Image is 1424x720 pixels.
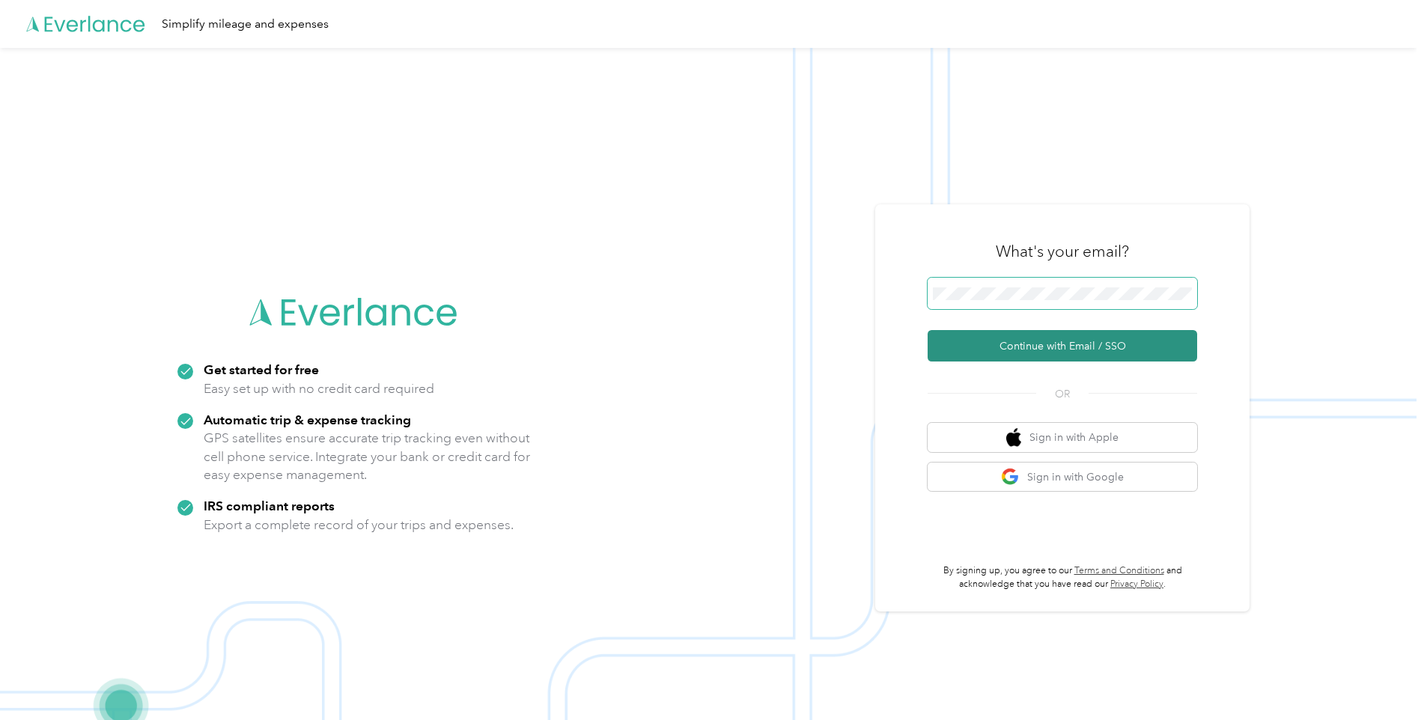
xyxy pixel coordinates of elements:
[928,330,1197,361] button: Continue with Email / SSO
[928,564,1197,591] p: By signing up, you agree to our and acknowledge that you have read our .
[204,516,514,534] p: Export a complete record of your trips and expenses.
[1001,468,1020,486] img: google logo
[204,361,319,377] strong: Get started for free
[1006,428,1021,447] img: apple logo
[1036,386,1089,402] span: OR
[928,463,1197,492] button: google logoSign in with Google
[162,15,329,34] div: Simplify mileage and expenses
[1074,565,1164,576] a: Terms and Conditions
[204,498,335,513] strong: IRS compliant reports
[204,429,531,484] p: GPS satellites ensure accurate trip tracking even without cell phone service. Integrate your bank...
[928,423,1197,452] button: apple logoSign in with Apple
[204,379,434,398] p: Easy set up with no credit card required
[996,241,1129,262] h3: What's your email?
[1110,579,1163,590] a: Privacy Policy
[204,412,411,427] strong: Automatic trip & expense tracking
